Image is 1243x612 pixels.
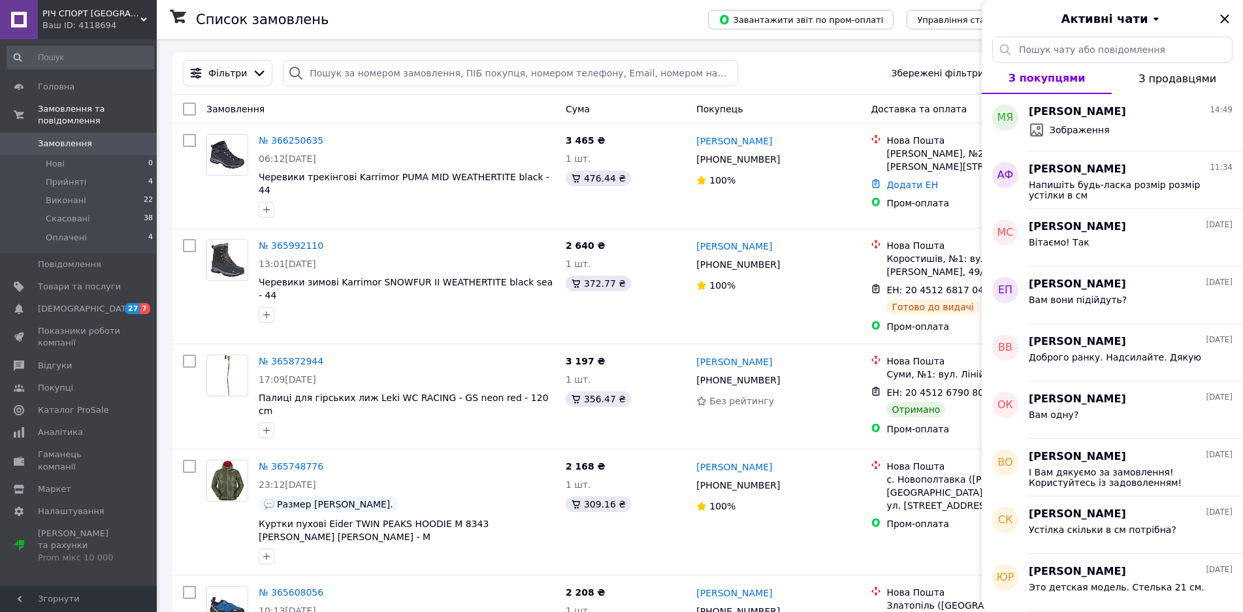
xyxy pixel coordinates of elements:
span: [DATE] [1206,449,1233,460]
span: 13:01[DATE] [259,259,316,269]
button: ЮР[PERSON_NAME][DATE]Это детская модель. Стелька 21 см. [982,554,1243,611]
button: АФ[PERSON_NAME]11:34Напишіть будь-ласка розмір розмір устілки в см [982,152,1243,209]
span: Аналітика [38,427,83,438]
div: Нова Пошта [886,586,1070,599]
button: ск[PERSON_NAME][DATE]Устілка скільки в см потрібна? [982,496,1243,554]
span: 1 шт. [566,153,591,164]
span: Відгуки [38,360,72,372]
span: Зображення [1050,123,1110,137]
span: Активні чати [1061,10,1148,27]
span: Фільтри [208,67,247,80]
span: Гаманець компанії [38,449,121,472]
span: І Вам дякуємо за замовлення! Користуйтесь із задоволенням!Гарного дня! [1029,467,1214,488]
span: Без рейтингу [709,396,774,406]
span: Устілка скільки в см потрібна? [1029,524,1176,535]
span: Управління статусами [917,15,1017,25]
span: 100% [709,501,735,511]
a: Фото товару [206,460,248,502]
span: Скасовані [46,213,90,225]
span: Виконані [46,195,86,206]
span: Размер [PERSON_NAME]. [277,499,393,509]
div: Prom мікс 10 000 [38,552,121,564]
span: Покупці [38,382,73,394]
span: 100% [709,280,735,291]
span: Товари та послуги [38,281,121,293]
button: ОК[PERSON_NAME][DATE]Вам одну? [982,381,1243,439]
a: № 365992110 [259,240,323,251]
span: З продавцями [1138,72,1216,85]
div: Пром-оплата [886,197,1070,210]
a: № 365608056 [259,587,323,598]
span: Прийняті [46,176,86,188]
span: Замовлення та повідомлення [38,103,157,127]
span: 3 197 ₴ [566,356,605,366]
span: [DATE] [1206,507,1233,518]
img: Фото товару [207,240,248,280]
span: МС [997,225,1014,240]
div: [PHONE_NUMBER] [694,371,783,389]
span: 2 640 ₴ [566,240,605,251]
input: Пошук чату або повідомлення [992,37,1233,63]
a: [PERSON_NAME] [696,587,772,600]
span: Оплачені [46,232,87,244]
div: [PERSON_NAME], №2: вул. [PERSON_NAME][STREET_ADDRESS] [886,147,1070,173]
span: Вам одну? [1029,410,1078,420]
div: Пром-оплата [886,320,1070,333]
img: Фото товару [225,355,230,396]
span: ОК [997,398,1013,413]
button: Управління статусами [907,10,1027,29]
div: 476.44 ₴ [566,170,631,186]
div: [PHONE_NUMBER] [694,255,783,274]
span: 1 шт. [566,374,591,385]
span: Замовлення [38,138,92,150]
div: Пром-оплата [886,423,1070,436]
a: № 365748776 [259,461,323,472]
span: МЯ [997,110,1014,125]
span: Нові [46,158,65,170]
img: Фото товару [210,460,244,501]
button: МЯ[PERSON_NAME]14:49Зображення [982,94,1243,152]
button: ЕП[PERSON_NAME][DATE]Вам вони підійдуть? [982,266,1243,324]
button: ВО[PERSON_NAME][DATE]І Вам дякуємо за замовлення! Користуйтесь із задоволенням!Гарного дня! [982,439,1243,496]
a: [PERSON_NAME] [696,135,772,148]
span: 4 [148,176,153,188]
span: 1 шт. [566,479,591,490]
span: Замовлення [206,104,265,114]
span: [DATE] [1206,564,1233,575]
span: Покупець [696,104,743,114]
a: [PERSON_NAME] [696,460,772,474]
div: Нова Пошта [886,239,1070,252]
span: 14:49 [1210,105,1233,116]
a: Черевики зимові Karrimor SNOWFUR II WEATHERTITE black sea - 44 [259,277,553,300]
span: 0 [148,158,153,170]
div: Готово до видачі [886,299,979,315]
div: Отримано [886,402,945,417]
a: Черевики трекінгові Karrimor PUMA MID WEATHERTITE black - 44 [259,172,549,195]
a: Фото товару [206,239,248,281]
span: [PERSON_NAME] [1029,449,1126,464]
span: Маркет [38,483,71,495]
span: Доставка та оплата [871,104,967,114]
div: [PHONE_NUMBER] [694,150,783,169]
span: ЕН: 20 4512 6790 8026 [886,387,995,398]
span: [PERSON_NAME] [1029,334,1126,349]
h1: Список замовлень [196,12,329,27]
span: [PERSON_NAME] [1029,564,1126,579]
span: 2 208 ₴ [566,587,605,598]
button: Активні чати [1018,10,1206,27]
span: З покупцями [1009,72,1086,84]
span: 2 168 ₴ [566,461,605,472]
span: 38 [144,213,153,225]
span: 11:34 [1210,162,1233,173]
span: Повідомлення [38,259,101,270]
a: [PERSON_NAME] [696,355,772,368]
span: [PERSON_NAME] [1029,392,1126,407]
a: № 366250635 [259,135,323,146]
span: 3 465 ₴ [566,135,605,146]
div: 356.47 ₴ [566,391,631,407]
span: ВВ [998,340,1012,355]
a: Додати ЕН [886,180,938,190]
span: Вам вони підійдуть? [1029,295,1127,305]
div: Пром-оплата [886,517,1070,530]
